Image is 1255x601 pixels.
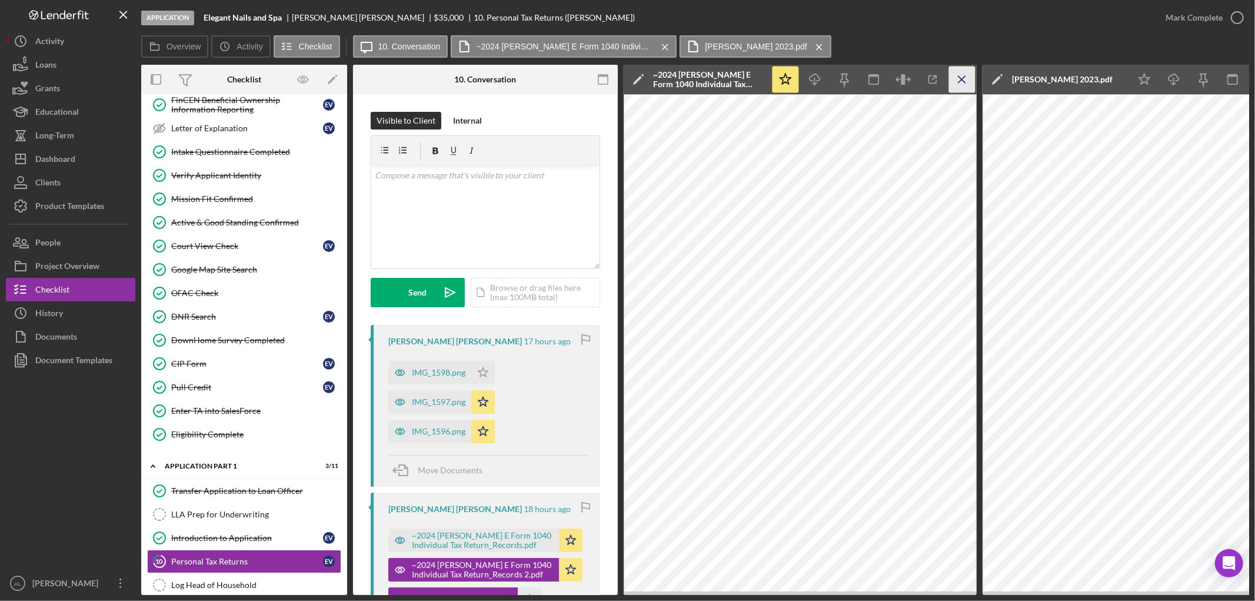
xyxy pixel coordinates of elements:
div: Checklist [35,278,69,304]
div: Product Templates [35,194,104,221]
div: Log Head of Household [171,580,341,590]
div: [PERSON_NAME] [PERSON_NAME] [388,337,522,346]
button: Product Templates [6,194,135,218]
div: Google Map Site Search [171,265,341,274]
button: Mark Complete [1154,6,1249,29]
div: Project Overview [35,254,99,281]
div: Active & Good Standing Confirmed [171,218,341,227]
div: 10. Conversation [455,75,517,84]
div: Clients [35,171,61,197]
div: People [35,231,61,257]
a: Project Overview [6,254,135,278]
div: DownHome Survey Completed [171,336,341,345]
div: Open Intercom Messenger [1215,549,1243,577]
button: People [6,231,135,254]
a: FinCEN Beneficial Ownership Information ReportingEV [147,93,341,117]
div: [PERSON_NAME] [PERSON_NAME] [388,504,522,514]
div: Application Part 1 [165,463,309,470]
div: 10. Personal Tax Returns ([PERSON_NAME]) [474,13,635,22]
div: Court View Check [171,241,323,251]
a: Google Map Site Search [147,258,341,281]
b: Elegant Nails and Spa [204,13,282,22]
button: Clients [6,171,135,194]
a: Log Head of Household [147,573,341,597]
a: Pull CreditEV [147,376,341,399]
div: Intake Questionnaire Completed [171,147,341,157]
a: CIP FormEV [147,352,341,376]
button: ~2024 [PERSON_NAME] E Form 1040 Individual Tax Return_Records 2.pdf [451,35,677,58]
button: Document Templates [6,348,135,372]
button: Educational [6,100,135,124]
a: OFAC Check [147,281,341,305]
a: DNR SearchEV [147,305,341,328]
a: Mission Fit Confirmed [147,187,341,211]
a: Transfer Application to Loan Officer [147,479,341,503]
div: [PERSON_NAME] [29,572,106,598]
button: AL[PERSON_NAME] [6,572,135,595]
div: FinCEN Beneficial Ownership Information Reporting [171,95,323,114]
div: IMG_1598.png [412,368,465,377]
div: Grants [35,77,60,103]
div: ~2024 [PERSON_NAME] E Form 1040 Individual Tax Return_Records.pdf [412,531,553,550]
button: Activity [6,29,135,53]
div: 3 / 11 [317,463,338,470]
button: History [6,301,135,325]
div: IMG_1597.png [412,397,465,407]
div: E V [323,311,335,323]
button: Send [371,278,465,307]
div: E V [323,99,335,111]
div: E V [323,240,335,252]
a: Grants [6,77,135,100]
button: Visible to Client [371,112,441,130]
div: Educational [35,100,79,127]
button: Overview [141,35,208,58]
a: Documents [6,325,135,348]
div: Mark Complete [1166,6,1223,29]
div: Documents [35,325,77,351]
div: Dashboard [35,147,75,174]
div: History [35,301,63,328]
div: Checklist [227,75,261,84]
button: Move Documents [388,456,494,485]
div: DNR Search [171,312,323,321]
div: Loans [35,53,56,79]
label: ~2024 [PERSON_NAME] E Form 1040 Individual Tax Return_Records 2.pdf [476,42,653,51]
div: Letter of Explanation [171,124,323,133]
div: Enter TA into SalesForce [171,406,341,416]
div: Activity [35,29,64,56]
div: ~2024 [PERSON_NAME] E Form 1040 Individual Tax Return_Records 2.pdf [412,560,553,579]
div: Eligibility Complete [171,430,341,439]
button: Long-Term [6,124,135,147]
span: $35,000 [434,12,464,22]
button: ~2024 [PERSON_NAME] E Form 1040 Individual Tax Return_Records.pdf [388,529,582,552]
label: Activity [237,42,262,51]
div: Introduction to Application [171,533,323,543]
a: Intake Questionnaire Completed [147,140,341,164]
div: E V [323,358,335,370]
button: Dashboard [6,147,135,171]
button: [PERSON_NAME] 2023.pdf [680,35,831,58]
button: IMG_1598.png [388,361,495,384]
a: DownHome Survey Completed [147,328,341,352]
button: 10. Conversation [353,35,448,58]
label: [PERSON_NAME] 2023.pdf [705,42,807,51]
div: Internal [453,112,482,130]
a: Enter TA into SalesForce [147,399,341,423]
a: Active & Good Standing Confirmed [147,211,341,234]
a: Introduction to ApplicationEV [147,526,341,550]
div: Send [409,278,427,307]
button: Loans [6,53,135,77]
a: Eligibility Complete [147,423,341,446]
div: E V [323,381,335,393]
label: 10. Conversation [378,42,441,51]
button: Activity [211,35,270,58]
a: Checklist [6,278,135,301]
div: E V [323,122,335,134]
div: Verify Applicant Identity [171,171,341,180]
button: IMG_1597.png [388,390,495,414]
